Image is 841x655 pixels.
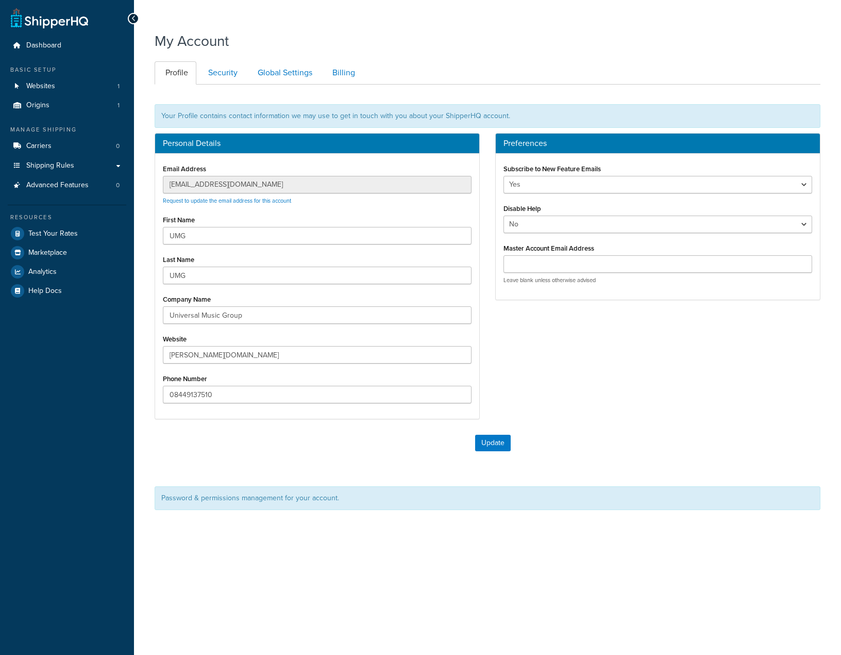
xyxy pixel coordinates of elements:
span: 1 [117,82,120,91]
span: Origins [26,101,49,110]
h3: Personal Details [163,139,472,148]
span: Help Docs [28,287,62,296]
label: First Name [163,216,195,224]
label: Email Address [163,165,206,173]
label: Company Name [163,296,211,303]
span: Marketplace [28,249,67,257]
span: Shipping Rules [26,161,74,170]
a: Test Your Rates [8,224,126,243]
label: Phone Number [163,375,207,383]
label: Master Account Email Address [503,244,594,252]
p: Leave blank unless otherwise advised [503,276,812,284]
div: Your Profile contains contact information we may use to get in touch with you about your ShipperH... [155,104,820,128]
a: Dashboard [8,36,126,55]
a: Origins 1 [8,96,126,115]
span: Websites [26,82,55,91]
a: Global Settings [247,61,321,85]
a: Help Docs [8,282,126,300]
label: Subscribe to New Feature Emails [503,165,601,173]
span: Carriers [26,142,52,151]
h1: My Account [155,31,229,51]
a: Marketplace [8,243,126,262]
li: Websites [8,77,126,96]
div: Password & permissions management for your account. [155,486,820,510]
a: Carriers 0 [8,137,126,156]
a: Advanced Features 0 [8,176,126,195]
h3: Preferences [503,139,812,148]
a: Analytics [8,263,126,281]
span: 0 [116,142,120,151]
label: Website [163,335,187,343]
span: Analytics [28,268,57,276]
span: Advanced Features [26,181,89,190]
a: Shipping Rules [8,156,126,175]
a: Security [197,61,246,85]
div: Basic Setup [8,65,126,74]
label: Last Name [163,256,194,264]
div: Resources [8,213,126,222]
span: 1 [117,101,120,110]
li: Carriers [8,137,126,156]
button: Update [475,435,511,451]
a: ShipperHQ Home [11,8,88,28]
a: Request to update the email address for this account [163,196,291,205]
a: Profile [155,61,196,85]
div: Manage Shipping [8,125,126,134]
a: Websites 1 [8,77,126,96]
li: Advanced Features [8,176,126,195]
span: Dashboard [26,41,61,50]
a: Billing [322,61,363,85]
span: Test Your Rates [28,230,78,238]
li: Origins [8,96,126,115]
span: 0 [116,181,120,190]
label: Disable Help [503,205,541,212]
